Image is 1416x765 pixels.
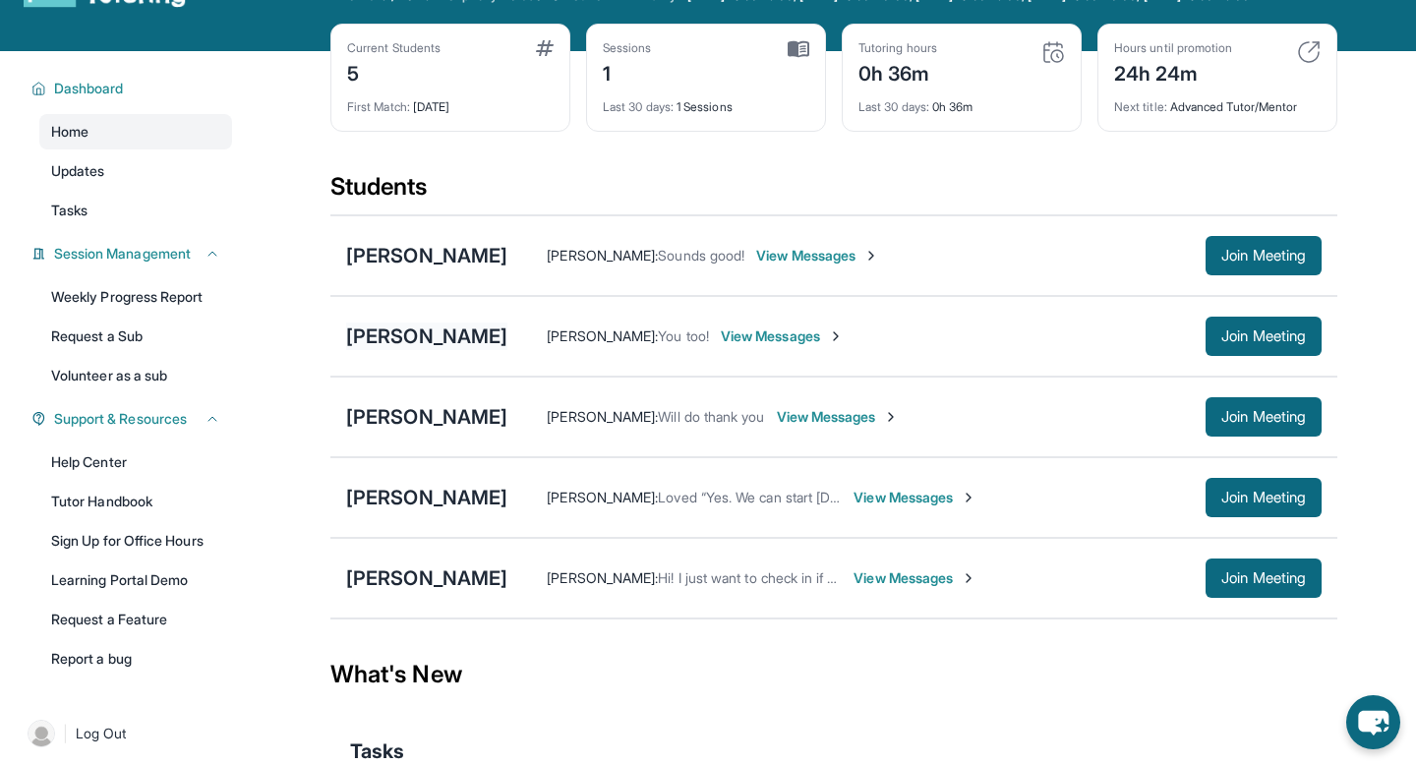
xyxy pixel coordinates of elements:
[39,602,232,637] a: Request a Feature
[39,279,232,315] a: Weekly Progress Report
[1206,236,1322,275] button: Join Meeting
[1221,411,1306,423] span: Join Meeting
[1114,40,1232,56] div: Hours until promotion
[346,484,507,511] div: [PERSON_NAME]
[858,56,937,88] div: 0h 36m
[347,88,554,115] div: [DATE]
[1114,88,1321,115] div: Advanced Tutor/Mentor
[603,88,809,115] div: 1 Sessions
[854,488,976,507] span: View Messages
[330,171,1337,214] div: Students
[39,319,232,354] a: Request a Sub
[547,247,658,264] span: [PERSON_NAME] :
[721,326,844,346] span: View Messages
[39,153,232,189] a: Updates
[350,737,404,765] span: Tasks
[347,40,441,56] div: Current Students
[658,327,709,344] span: You too!
[39,484,232,519] a: Tutor Handbook
[346,564,507,592] div: [PERSON_NAME]
[603,40,652,56] div: Sessions
[1206,397,1322,437] button: Join Meeting
[39,523,232,559] a: Sign Up for Office Hours
[39,444,232,480] a: Help Center
[51,122,88,142] span: Home
[1221,250,1306,262] span: Join Meeting
[1221,492,1306,503] span: Join Meeting
[547,408,658,425] span: [PERSON_NAME] :
[28,720,55,747] img: user-img
[1114,56,1232,88] div: 24h 24m
[603,99,674,114] span: Last 30 days :
[863,248,879,264] img: Chevron-Right
[1206,317,1322,356] button: Join Meeting
[46,244,220,264] button: Session Management
[347,99,410,114] span: First Match :
[39,193,232,228] a: Tasks
[51,201,88,220] span: Tasks
[788,40,809,58] img: card
[603,56,652,88] div: 1
[858,88,1065,115] div: 0h 36m
[858,40,937,56] div: Tutoring hours
[39,358,232,393] a: Volunteer as a sub
[854,568,976,588] span: View Messages
[347,56,441,88] div: 5
[658,247,744,264] span: Sounds good!
[828,328,844,344] img: Chevron-Right
[1041,40,1065,64] img: card
[1221,330,1306,342] span: Join Meeting
[346,323,507,350] div: [PERSON_NAME]
[658,489,939,505] span: Loved “Yes. We can start [DATE]. Thank you!”
[1297,40,1321,64] img: card
[547,327,658,344] span: [PERSON_NAME] :
[39,641,232,677] a: Report a bug
[63,722,68,745] span: |
[39,562,232,598] a: Learning Portal Demo
[547,489,658,505] span: [PERSON_NAME] :
[51,161,105,181] span: Updates
[1221,572,1306,584] span: Join Meeting
[547,569,658,586] span: [PERSON_NAME] :
[54,244,191,264] span: Session Management
[777,407,900,427] span: View Messages
[54,409,187,429] span: Support & Resources
[883,409,899,425] img: Chevron-Right
[858,99,929,114] span: Last 30 days :
[346,403,507,431] div: [PERSON_NAME]
[54,79,124,98] span: Dashboard
[658,408,764,425] span: Will do thank you
[1206,559,1322,598] button: Join Meeting
[1346,695,1400,749] button: chat-button
[39,114,232,149] a: Home
[330,631,1337,718] div: What's New
[961,490,976,505] img: Chevron-Right
[756,246,879,265] span: View Messages
[1114,99,1167,114] span: Next title :
[536,40,554,56] img: card
[46,409,220,429] button: Support & Resources
[961,570,976,586] img: Chevron-Right
[346,242,507,269] div: [PERSON_NAME]
[1206,478,1322,517] button: Join Meeting
[76,724,127,743] span: Log Out
[20,712,232,755] a: |Log Out
[46,79,220,98] button: Dashboard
